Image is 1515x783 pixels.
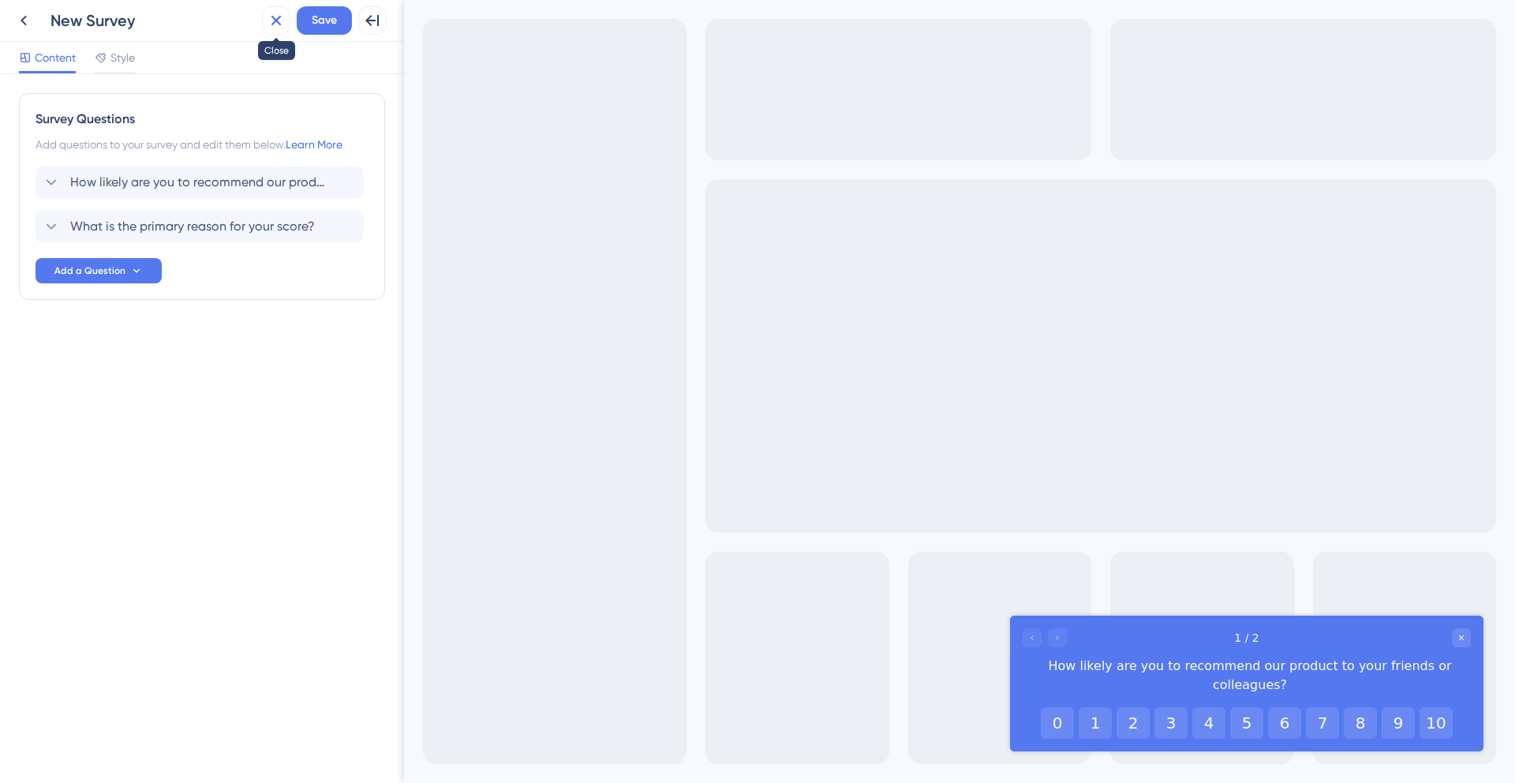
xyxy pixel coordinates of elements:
[286,138,342,151] a: Learn More
[50,9,256,32] div: New Survey
[606,616,1079,751] iframe: UserGuiding Survey
[312,11,337,30] span: Save
[36,258,162,283] button: Add a Question
[110,48,135,67] span: Style
[70,173,331,192] span: How likely are you to recommend our product to your friends or colleagues?
[54,264,125,277] span: Add a Question
[70,217,315,236] span: What is the primary reason for your score?
[36,110,368,129] div: Survey Questions
[36,135,368,154] div: Add questions to your survey and edit them below.
[35,48,76,67] span: Content
[297,6,352,35] button: Save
